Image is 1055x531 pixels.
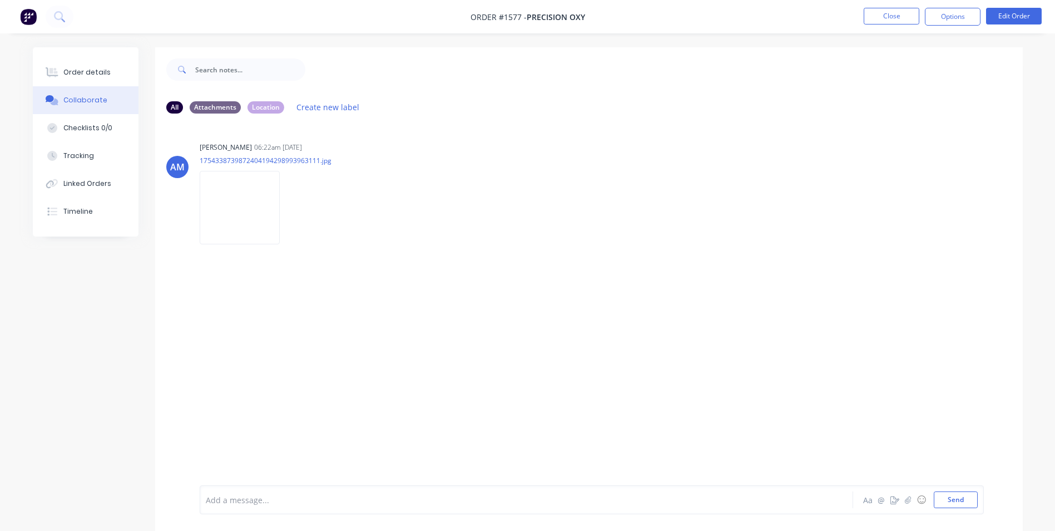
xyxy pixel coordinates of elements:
button: Tracking [33,142,138,170]
p: 1754338739872404194298993963111.jpg [200,156,331,165]
img: Factory [20,8,37,25]
button: Checklists 0/0 [33,114,138,142]
div: Linked Orders [63,179,111,189]
div: Collaborate [63,95,107,105]
button: Order details [33,58,138,86]
div: 06:22am [DATE] [254,142,302,153]
button: Send [934,491,978,508]
span: Order #1577 - [470,12,527,22]
button: ☺ [915,493,928,507]
input: Search notes... [195,58,305,81]
div: Tracking [63,151,94,161]
div: All [166,101,183,114]
div: Checklists 0/0 [63,123,112,133]
button: Edit Order [986,8,1042,24]
div: Attachments [190,101,241,114]
div: Location [247,101,284,114]
div: [PERSON_NAME] [200,142,252,153]
button: Close [864,8,919,24]
button: Aa [861,493,875,507]
button: Options [925,8,980,26]
button: Linked Orders [33,170,138,198]
button: @ [875,493,888,507]
button: Collaborate [33,86,138,114]
span: Precision Oxy [527,12,585,22]
div: Timeline [63,206,93,217]
button: Timeline [33,198,138,225]
div: Order details [63,67,111,77]
div: AM [170,160,185,174]
button: Create new label [291,100,365,115]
